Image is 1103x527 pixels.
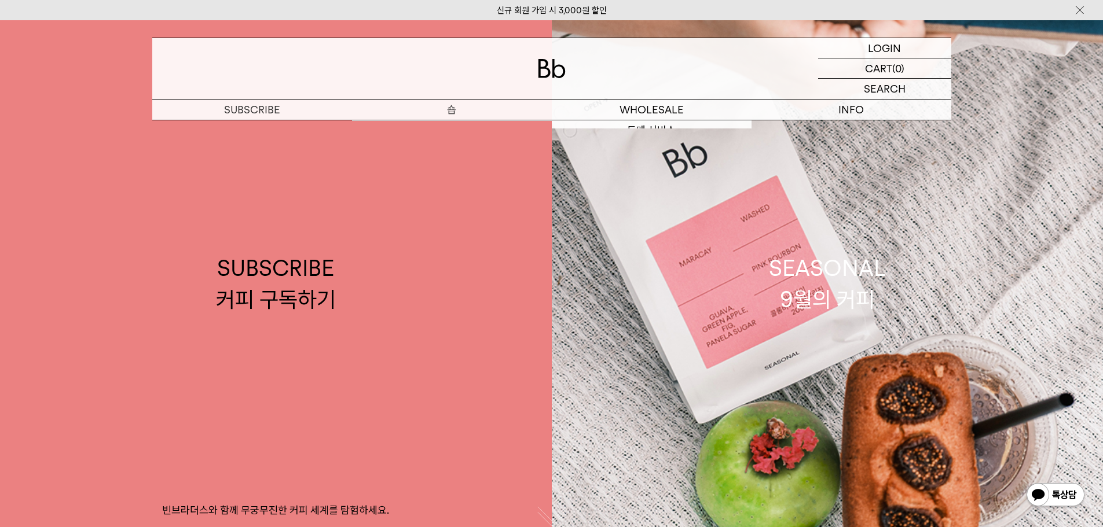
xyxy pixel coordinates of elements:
[552,99,752,120] p: WHOLESALE
[865,58,892,78] p: CART
[868,38,901,58] p: LOGIN
[752,99,951,120] p: INFO
[818,58,951,79] a: CART (0)
[216,253,336,314] div: SUBSCRIBE 커피 구독하기
[538,59,566,78] img: 로고
[769,253,886,314] div: SEASONAL 9월의 커피
[352,99,552,120] a: 숍
[864,79,906,99] p: SEARCH
[1025,482,1086,510] img: 카카오톡 채널 1:1 채팅 버튼
[818,38,951,58] a: LOGIN
[352,120,552,140] a: 원두
[497,5,607,16] a: 신규 회원 가입 시 3,000원 할인
[152,99,352,120] a: SUBSCRIBE
[892,58,904,78] p: (0)
[552,120,752,140] a: 도매 서비스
